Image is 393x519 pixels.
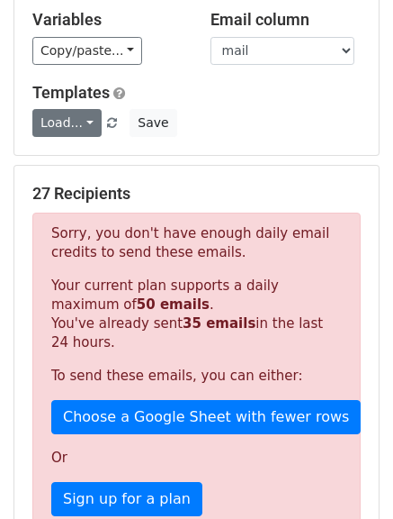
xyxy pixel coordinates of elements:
[137,296,210,313] strong: 50 emails
[183,315,255,332] strong: 35 emails
[32,184,361,204] h5: 27 Recipients
[51,277,342,352] p: Your current plan supports a daily maximum of . You've already sent in the last 24 hours.
[51,449,342,468] p: Or
[51,400,361,434] a: Choose a Google Sheet with fewer rows
[32,10,183,30] h5: Variables
[51,367,342,386] p: To send these emails, you can either:
[32,37,142,65] a: Copy/paste...
[32,109,102,137] a: Load...
[130,109,176,137] button: Save
[51,224,342,262] p: Sorry, you don't have enough daily email credits to send these emails.
[32,83,110,102] a: Templates
[210,10,362,30] h5: Email column
[303,432,393,519] iframe: Chat Widget
[51,482,202,516] a: Sign up for a plan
